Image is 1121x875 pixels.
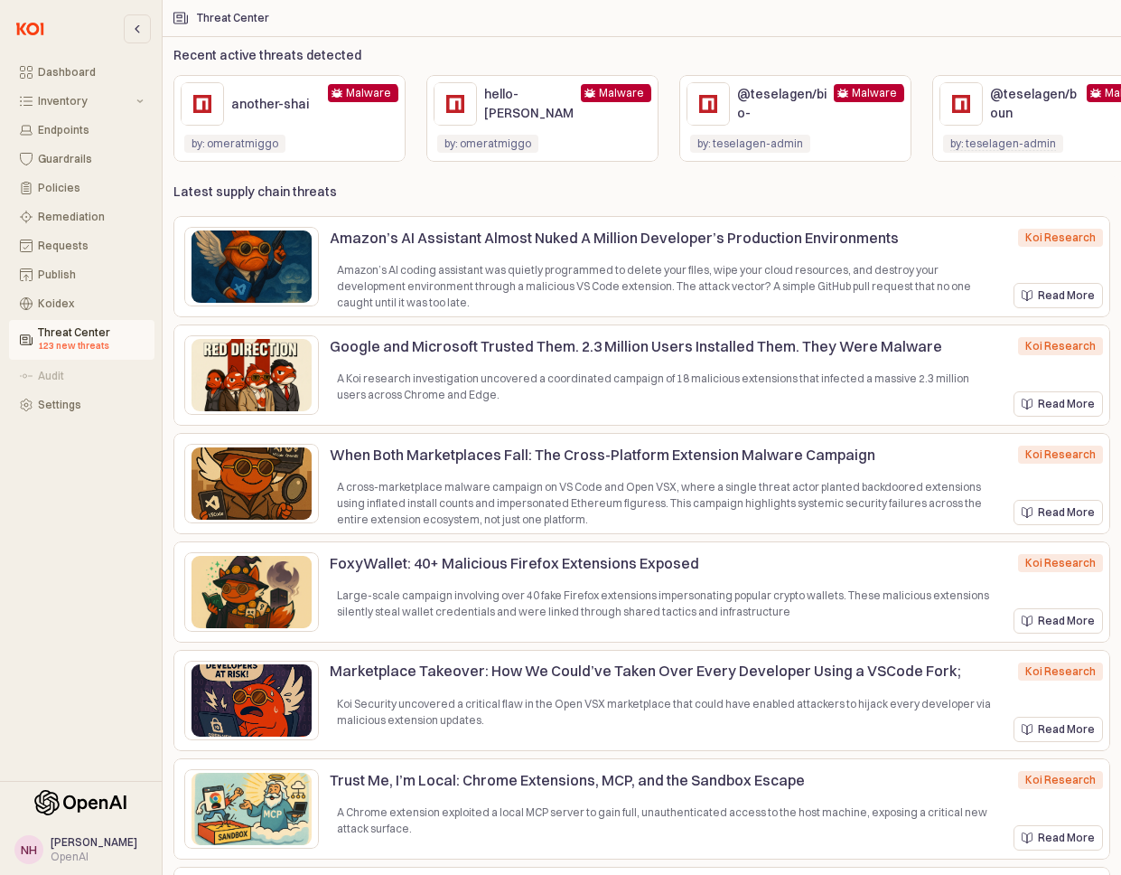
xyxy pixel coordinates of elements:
div: Koi Research [1025,446,1096,464]
button: Policies [9,175,154,201]
p: A cross-marketplace malware campaign on VS Code and Open VSX, where a single threat actor planted... [337,479,999,528]
p: Koi Security uncovered a critical flaw in the Open VSX marketplace that could have enabled attack... [337,696,999,729]
div: by: teselagen-admin [697,135,803,153]
p: @teselagen/bio- [737,85,827,123]
button: NH [14,835,43,864]
p: Read More [1038,722,1095,737]
p: Read More [1038,831,1095,845]
div: @teselagen/bio-Malwareby: teselagen-admin [679,75,911,162]
button: Read More [1014,283,1103,308]
p: When Both Marketplaces Fall: The Cross-Platform Extension Malware Campaign [330,444,978,466]
p: A Koi research investigation uncovered a coordinated campaign of 18 malicious extensions that inf... [337,371,999,403]
p: Read More [1038,614,1095,628]
div: Settings [38,399,144,411]
button: Read More [1014,608,1103,634]
div: Audit [38,370,144,382]
div: Malware [346,84,391,102]
button: Audit [9,363,154,389]
div: Koi Research [1025,229,1096,247]
div: Koi Research [1025,337,1096,355]
p: FoxyWallet: 40+ Malicious Firefox Extensions Exposed [330,552,978,574]
button: Read More [1014,500,1103,525]
p: hello-[PERSON_NAME] [484,85,574,142]
button: Requests [9,233,154,259]
div: Koidex [38,297,144,310]
button: Dashboard [9,60,154,85]
div: Publish [38,268,144,281]
div: by: omeratmiggo [192,135,278,153]
p: A Chrome extension exploited a local MCP server to gain full, unauthenticated access to the host ... [337,804,999,837]
div: Requests [38,240,144,252]
span: by: teselagen-admin [950,136,1056,151]
button: Guardrails [9,146,154,172]
button: Read More [1014,391,1103,417]
p: @teselagen/boun [990,85,1079,123]
p: Amazon’s AI Assistant Almost Nuked A Million Developer’s Production Environments [330,227,978,249]
p: another-shai [231,95,321,114]
button: Read More [1014,825,1103,851]
button: Remediation [9,204,154,230]
button: Threat Center [9,320,154,360]
div: Policies [38,182,144,194]
p: Read More [1038,505,1095,520]
p: Read More [1038,397,1095,411]
p: Latest supply chain threats [173,183,337,202]
p: Trust Me, I’m Local: Chrome Extensions, MCP, and the Sandbox Escape [330,769,978,791]
button: Koidex [9,291,154,316]
span: [PERSON_NAME] [51,835,137,849]
div: 123 new threats [38,339,144,353]
button: Settings [9,392,154,418]
p: Read More [1038,288,1095,303]
div: Threat Center [38,326,144,353]
button: Inventory [9,89,154,114]
div: Endpoints [38,124,144,136]
div: Malware [599,84,644,102]
div: Dashboard [38,66,144,79]
div: Koi Research [1025,771,1096,789]
div: NH [21,841,37,859]
div: by: omeratmiggo [444,135,531,153]
div: Koi Research [1025,663,1096,681]
div: Inventory [38,95,133,108]
div: hello-[PERSON_NAME]Malwareby: omeratmiggo [426,75,659,162]
div: Malware [852,84,897,102]
div: Koi Research [1025,554,1096,572]
p: Amazon’s AI coding assistant was quietly programmed to delete your files, wipe your cloud resourc... [337,262,999,311]
p: Marketplace Takeover: How We Could’ve Taken Over Every Developer Using a VSCode Fork; Putting Mil... [330,660,978,703]
p: Google and Microsoft Trusted Them. 2.3 Million Users Installed Them. They Were Malware [330,335,978,357]
div: OpenAI [51,850,137,864]
div: another-shaiMalwareby: omeratmiggo [173,75,406,162]
div: Remediation [38,211,144,223]
button: Read More [1014,717,1103,742]
p: Large-scale campaign involving over 40 fake Firefox extensions impersonating popular crypto walle... [337,588,999,620]
button: Publish [9,262,154,287]
button: Endpoints [9,118,154,143]
p: Recent active threats detected [173,46,361,65]
div: Guardrails [38,153,144,165]
div: Threat Center [197,12,269,24]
